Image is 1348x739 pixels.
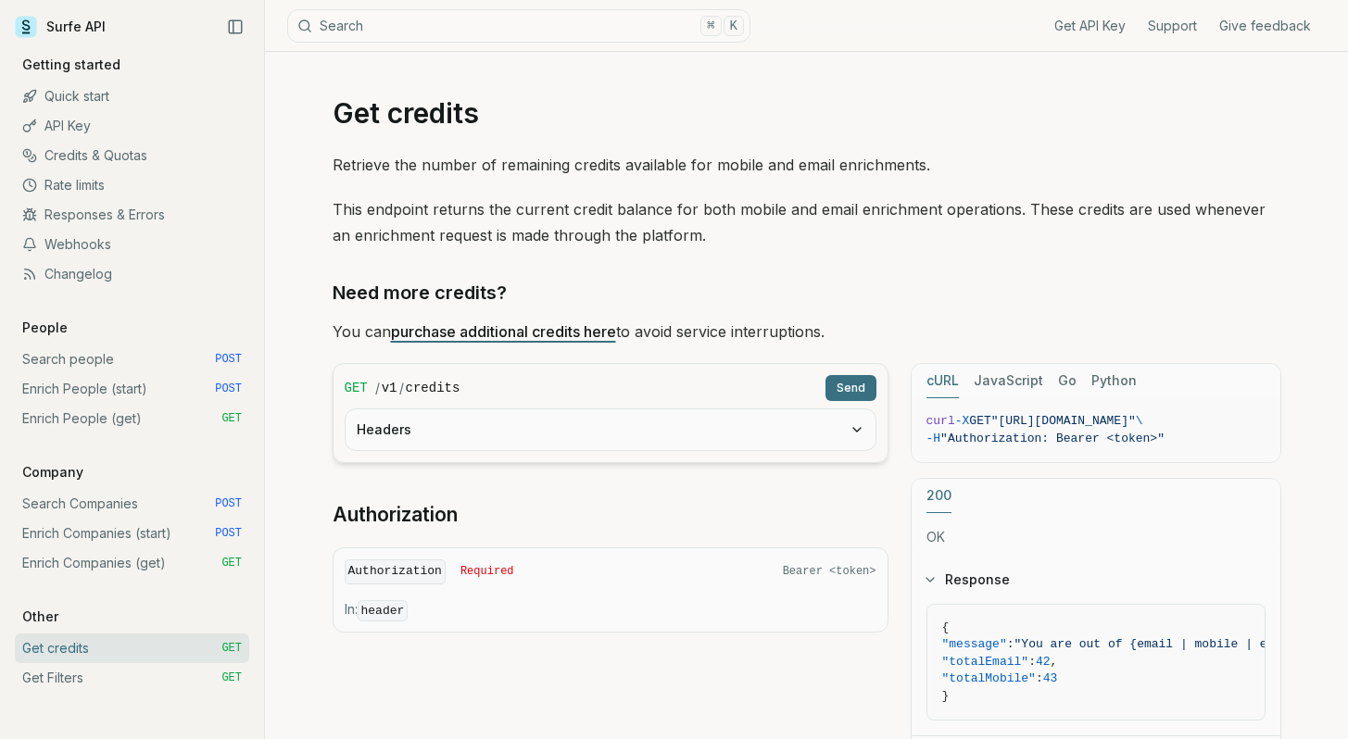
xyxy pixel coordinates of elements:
[1043,671,1058,685] span: 43
[942,689,950,703] span: }
[215,496,242,511] span: POST
[375,379,380,397] span: /
[406,379,460,397] code: credits
[724,16,744,36] kbd: K
[15,200,249,230] a: Responses & Errors
[783,564,876,579] span: Bearer <token>
[942,637,1007,651] span: "message"
[333,96,1281,130] h1: Get credits
[221,411,242,426] span: GET
[15,548,249,578] a: Enrich Companies (get) GET
[221,13,249,41] button: Collapse Sidebar
[940,432,1165,445] span: "Authorization: Bearer <token>"
[1007,637,1014,651] span: :
[382,379,397,397] code: v1
[1051,655,1058,669] span: ,
[15,141,249,170] a: Credits & Quotas
[15,663,249,693] a: Get Filters GET
[358,600,409,621] code: header
[333,278,507,307] a: Need more credits?
[15,170,249,200] a: Rate limits
[345,379,368,397] span: GET
[991,414,1136,428] span: "[URL][DOMAIN_NAME]"
[926,479,951,513] button: 200
[221,556,242,570] span: GET
[1058,364,1077,398] button: Go
[969,414,990,428] span: GET
[333,502,458,528] a: Authorization
[942,655,1029,669] span: "totalEmail"
[215,352,242,367] span: POST
[825,375,876,401] button: Send
[15,56,128,74] p: Getting started
[15,519,249,548] a: Enrich Companies (start) POST
[15,111,249,141] a: API Key
[15,404,249,433] a: Enrich People (get) GET
[15,463,91,482] p: Company
[15,81,249,111] a: Quick start
[333,196,1281,248] p: This endpoint returns the current credit balance for both mobile and email enrichment operations....
[460,564,514,579] span: Required
[955,414,970,428] span: -X
[1136,414,1143,428] span: \
[15,319,75,337] p: People
[215,526,242,541] span: POST
[1028,655,1036,669] span: :
[15,489,249,519] a: Search Companies POST
[333,152,1281,178] p: Retrieve the number of remaining credits available for mobile and email enrichments.
[1148,17,1197,35] a: Support
[345,559,446,584] code: Authorization
[333,319,1281,344] p: You can to avoid service interruptions.
[15,374,249,404] a: Enrich People (start) POST
[1091,364,1137,398] button: Python
[912,604,1280,736] div: Response
[15,230,249,259] a: Webhooks
[926,528,1266,546] p: OK
[221,641,242,656] span: GET
[926,432,941,445] span: -H
[942,620,950,634] span: {
[221,670,242,685] span: GET
[1036,655,1051,669] span: 42
[15,633,249,663] a: Get credits GET
[942,671,1036,685] span: "totalMobile"
[215,382,242,396] span: POST
[15,607,66,626] p: Other
[391,322,616,341] a: purchase additional credits here
[15,259,249,289] a: Changelog
[287,9,750,43] button: Search⌘K
[1054,17,1126,35] a: Get API Key
[345,600,876,620] p: In:
[912,556,1280,604] button: Response
[926,414,955,428] span: curl
[399,379,404,397] span: /
[926,364,959,398] button: cURL
[974,364,1043,398] button: JavaScript
[1219,17,1311,35] a: Give feedback
[15,344,249,374] a: Search people POST
[1036,671,1043,685] span: :
[346,409,876,450] button: Headers
[700,16,721,36] kbd: ⌘
[15,13,106,41] a: Surfe API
